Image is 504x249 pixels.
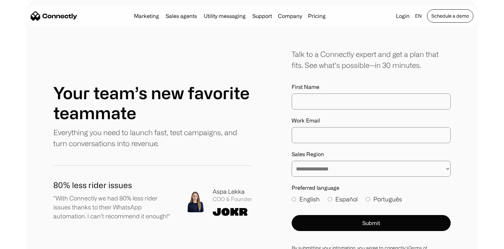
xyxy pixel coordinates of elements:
div: Aspa Lekka [213,187,252,196]
input: Español [328,197,332,201]
label: First Name [292,84,451,90]
a: Utility messaging [201,13,248,19]
a: Sales agents [163,13,200,19]
div: Company [278,11,302,21]
label: Português [366,195,402,204]
label: English [292,195,320,204]
div: COO & Founder [213,196,252,202]
p: Everything you need to launch fast, test campaigns, and turn conversations into revenue. [53,127,252,149]
p: "With Connectly we had 80% less rider issues thanks to their WhatsApp automation. I can't recomme... [53,194,173,221]
h1: 80% less rider issues [53,179,173,191]
div: en [415,11,422,21]
a: home [31,11,77,21]
label: Preferred language [292,185,451,191]
div: Talk to a Connectly expert and get a plan that fits. See what’s possible—in 30 minutes. [292,49,451,71]
a: Marketing [131,13,162,19]
div: Company [276,11,304,21]
label: Sales Region [292,151,451,157]
a: Login [393,11,412,21]
label: Español [328,195,358,204]
aside: Language selected: English [7,237,40,247]
input: Português [366,197,370,201]
label: Work Email [292,118,451,124]
a: Schedule a demo [427,9,473,23]
div: en [412,11,426,21]
a: Support [250,13,275,19]
h1: Your team’s new favorite teammate [53,83,252,123]
input: English [292,197,296,201]
a: Pricing [305,13,328,19]
ul: Language list [13,237,40,247]
button: Submit [292,215,451,231]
